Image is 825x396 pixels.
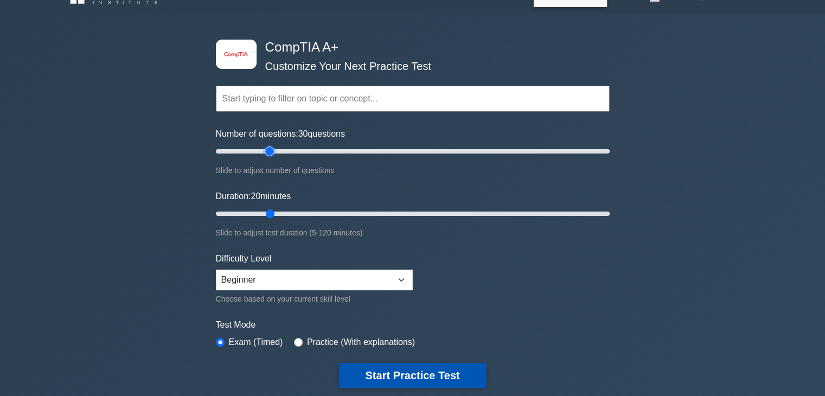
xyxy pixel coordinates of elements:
label: Duration: minutes [216,190,291,203]
div: Choose based on your current skill level [216,292,413,305]
label: Test Mode [216,318,610,331]
span: 30 [298,129,308,138]
button: Start Practice Test [339,363,485,388]
label: Number of questions: questions [216,127,345,140]
label: Difficulty Level [216,252,272,265]
div: Slide to adjust number of questions [216,164,610,177]
input: Start typing to filter on topic or concept... [216,86,610,112]
label: Practice (With explanations) [307,336,415,349]
h4: CompTIA A+ [261,40,557,55]
div: Slide to adjust test duration (5-120 minutes) [216,226,610,239]
label: Exam (Timed) [229,336,283,349]
span: 20 [251,191,260,201]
